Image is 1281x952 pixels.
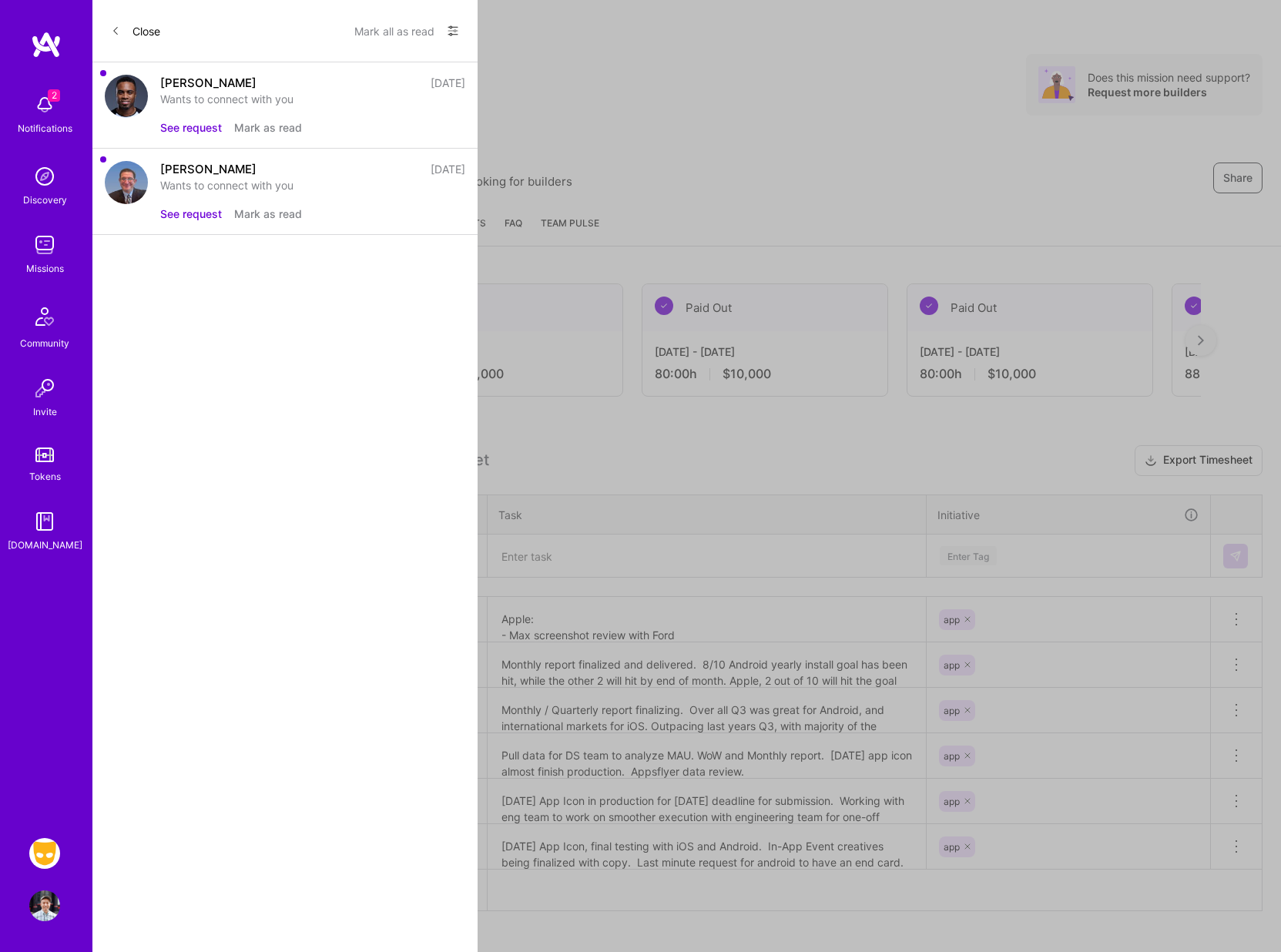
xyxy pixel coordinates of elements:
[29,838,60,869] img: Grindr: Product & Marketing
[160,91,465,107] div: Wants to connect with you
[29,890,60,921] img: User Avatar
[160,206,222,222] button: See request
[160,161,257,177] div: [PERSON_NAME]
[25,890,64,921] a: User Avatar
[23,192,67,208] div: Discovery
[8,537,82,553] div: [DOMAIN_NAME]
[160,119,222,136] button: See request
[160,75,257,91] div: [PERSON_NAME]
[234,206,302,222] button: Mark as read
[29,230,60,260] img: teamwork
[431,75,465,91] div: [DATE]
[26,298,63,335] img: Community
[160,177,465,193] div: Wants to connect with you
[26,260,64,277] div: Missions
[234,119,302,136] button: Mark as read
[105,75,148,118] img: user avatar
[25,838,64,869] a: Grindr: Product & Marketing
[111,18,160,43] button: Close
[354,18,434,43] button: Mark all as read
[29,161,60,192] img: discovery
[20,335,69,351] div: Community
[35,448,54,462] img: tokens
[105,161,148,204] img: user avatar
[33,404,57,420] div: Invite
[29,373,60,404] img: Invite
[431,161,465,177] div: [DATE]
[29,468,61,484] div: Tokens
[31,31,62,59] img: logo
[29,506,60,537] img: guide book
